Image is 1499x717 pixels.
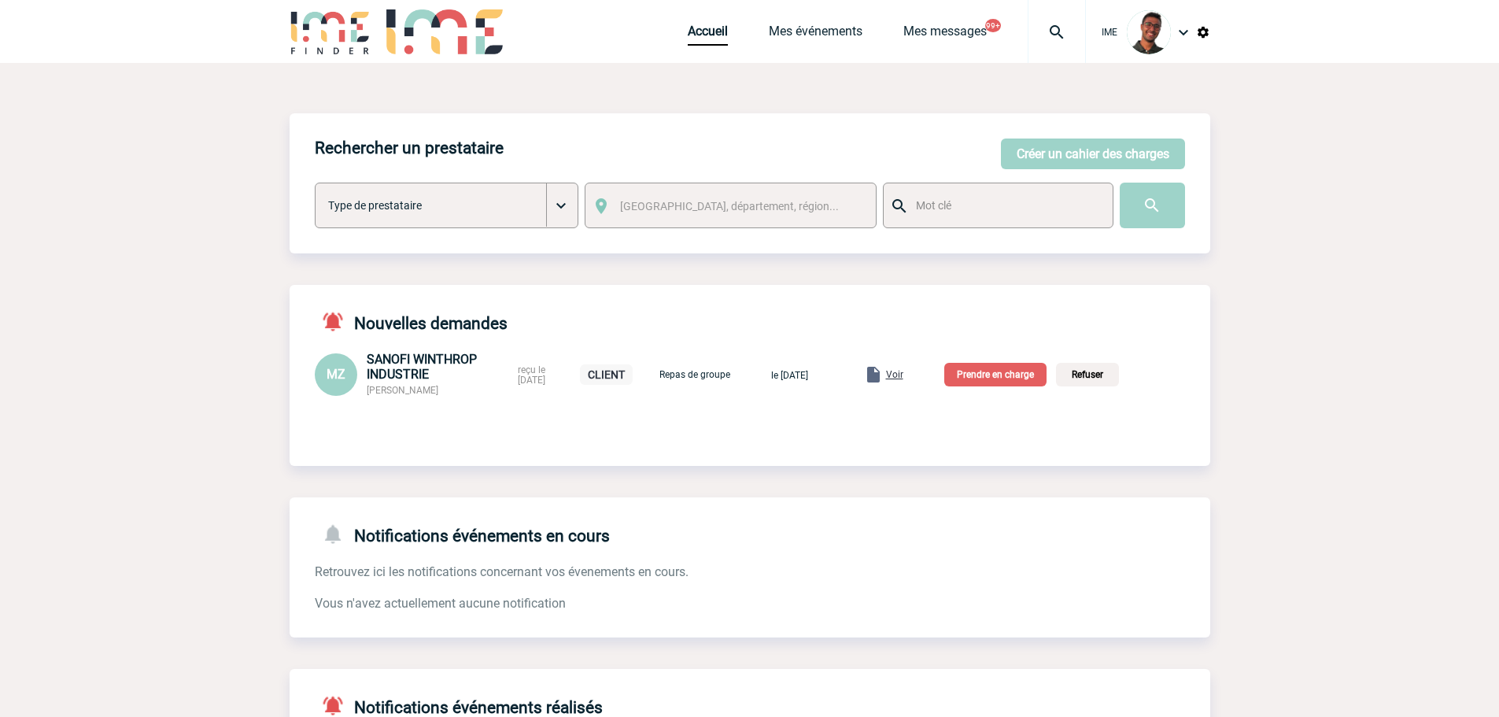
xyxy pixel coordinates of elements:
p: Repas de groupe [655,369,734,380]
img: notifications-active-24-px-r.png [321,310,354,333]
span: MZ [327,367,345,382]
input: Mot clé [912,195,1098,216]
img: 124970-0.jpg [1127,10,1171,54]
h4: Rechercher un prestataire [315,139,504,157]
span: Voir [886,369,903,380]
h4: Notifications événements en cours [315,523,610,545]
a: Voir [826,366,906,381]
span: IME [1102,27,1117,38]
p: Prendre en charge [944,363,1047,386]
a: Accueil [688,24,728,46]
span: [GEOGRAPHIC_DATA], département, région... [620,200,839,213]
span: reçu le [DATE] [518,364,545,386]
a: Mes messages [903,24,987,46]
span: [PERSON_NAME] [367,385,438,396]
span: Retrouvez ici les notifications concernant vos évenements en cours. [315,564,689,579]
span: le [DATE] [771,370,808,381]
a: Mes événements [769,24,862,46]
img: IME-Finder [290,9,371,54]
h4: Nouvelles demandes [315,310,508,333]
span: SANOFI WINTHROP INDUSTRIE [367,352,477,382]
button: 99+ [985,19,1001,32]
img: notifications-active-24-px-r.png [321,694,354,717]
img: folder.png [864,365,883,384]
span: Vous n'avez actuellement aucune notification [315,596,566,611]
img: notifications-24-px-g.png [321,523,354,545]
p: Refuser [1056,363,1119,386]
h4: Notifications événements réalisés [315,694,603,717]
p: CLIENT [580,364,633,385]
input: Submit [1120,183,1185,228]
